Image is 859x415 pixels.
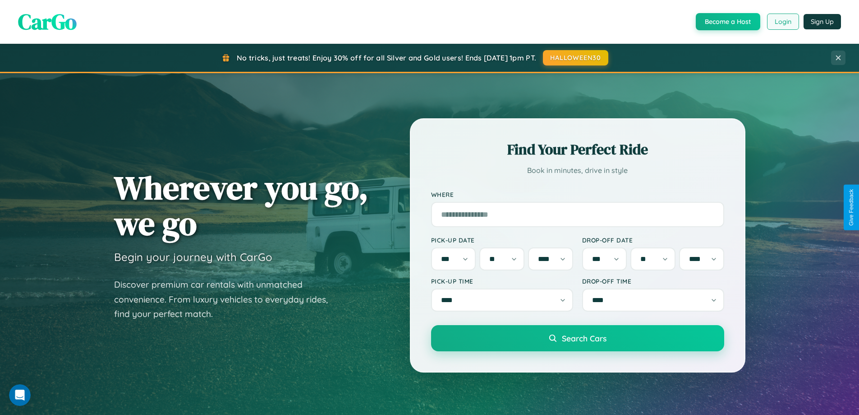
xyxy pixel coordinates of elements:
[804,14,841,29] button: Sign Up
[582,236,724,244] label: Drop-off Date
[431,277,573,285] label: Pick-up Time
[9,384,31,406] iframe: Intercom live chat
[431,236,573,244] label: Pick-up Date
[431,191,724,198] label: Where
[114,250,272,264] h3: Begin your journey with CarGo
[237,53,536,62] span: No tricks, just treats! Enjoy 30% off for all Silver and Gold users! Ends [DATE] 1pm PT.
[431,164,724,177] p: Book in minutes, drive in style
[582,277,724,285] label: Drop-off Time
[431,325,724,351] button: Search Cars
[848,189,854,226] div: Give Feedback
[562,333,606,343] span: Search Cars
[114,277,340,322] p: Discover premium car rentals with unmatched convenience. From luxury vehicles to everyday rides, ...
[114,170,368,241] h1: Wherever you go, we go
[767,14,799,30] button: Login
[18,7,77,37] span: CarGo
[431,140,724,159] h2: Find Your Perfect Ride
[696,13,760,30] button: Become a Host
[543,50,608,65] button: HALLOWEEN30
